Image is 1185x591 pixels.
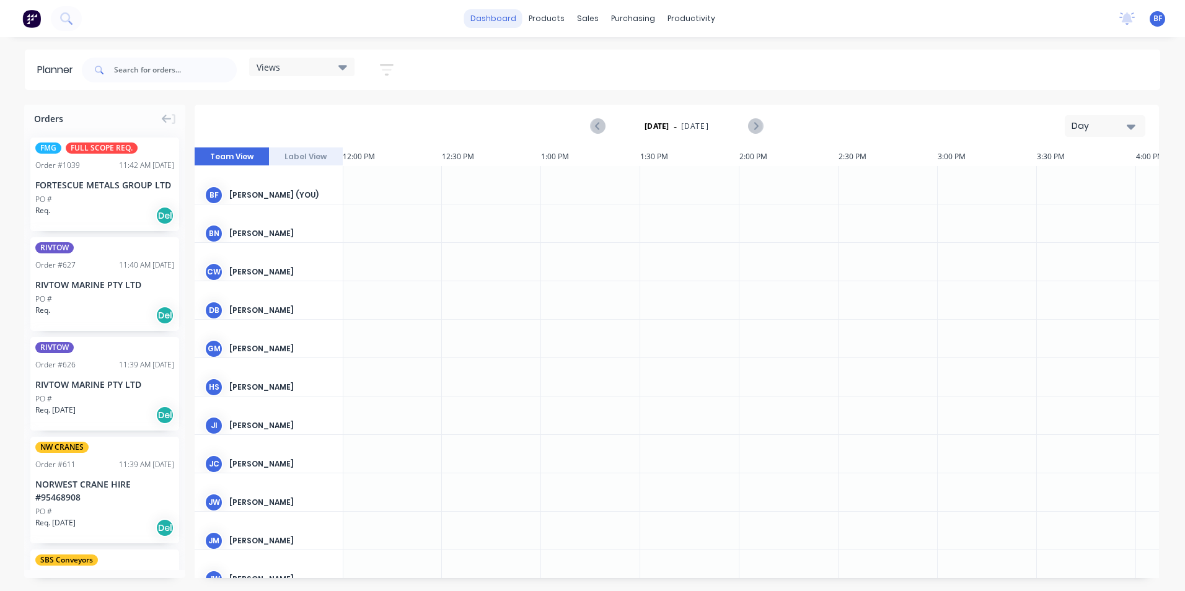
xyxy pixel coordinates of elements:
[35,405,76,416] span: Req. [DATE]
[229,305,333,316] div: [PERSON_NAME]
[195,147,269,166] button: Team View
[205,416,223,435] div: JI
[938,147,1037,166] div: 3:00 PM
[35,517,76,528] span: Req. [DATE]
[605,9,661,28] div: purchasing
[205,532,223,550] div: JM
[35,194,52,205] div: PO #
[119,260,174,271] div: 11:40 AM [DATE]
[35,305,50,316] span: Req.
[541,147,640,166] div: 1:00 PM
[35,359,76,370] div: Order # 626
[205,224,223,243] div: BN
[205,186,223,204] div: BF
[114,58,237,82] input: Search for orders...
[229,574,333,585] div: [PERSON_NAME]
[35,342,74,353] span: RIVTOW
[571,9,605,28] div: sales
[156,206,174,225] div: Del
[35,393,52,405] div: PO #
[229,343,333,354] div: [PERSON_NAME]
[119,359,174,370] div: 11:39 AM [DATE]
[645,121,669,132] strong: [DATE]
[661,9,721,28] div: productivity
[229,420,333,431] div: [PERSON_NAME]
[442,147,541,166] div: 12:30 PM
[35,378,174,391] div: RIVTOW MARINE PTY LTD
[1072,120,1129,133] div: Day
[522,9,571,28] div: products
[229,228,333,239] div: [PERSON_NAME]
[674,119,677,134] span: -
[1065,115,1145,137] button: Day
[35,160,80,171] div: Order # 1039
[35,459,76,470] div: Order # 611
[229,497,333,508] div: [PERSON_NAME]
[66,142,138,154] span: FULL SCOPE REQ.
[229,266,333,278] div: [PERSON_NAME]
[119,160,174,171] div: 11:42 AM [DATE]
[681,121,709,132] span: [DATE]
[748,118,762,134] button: Next page
[205,455,223,473] div: JC
[119,459,174,470] div: 11:39 AM [DATE]
[156,406,174,424] div: Del
[35,278,174,291] div: RIVTOW MARINE PTY LTD
[839,147,938,166] div: 2:30 PM
[343,147,442,166] div: 12:00 PM
[35,478,174,504] div: NORWEST CRANE HIRE #95468908
[269,147,343,166] button: Label View
[229,190,333,201] div: [PERSON_NAME] (You)
[229,382,333,393] div: [PERSON_NAME]
[35,260,76,271] div: Order # 627
[257,61,280,74] span: Views
[1153,13,1162,24] span: BF
[229,535,333,546] div: [PERSON_NAME]
[205,378,223,396] div: HS
[156,306,174,325] div: Del
[739,147,839,166] div: 2:00 PM
[205,301,223,320] div: DB
[205,493,223,512] div: JW
[35,506,52,517] div: PO #
[35,178,174,191] div: FORTESCUE METALS GROUP LTD
[464,9,522,28] a: dashboard
[205,263,223,281] div: CW
[640,147,739,166] div: 1:30 PM
[205,339,223,358] div: GM
[229,458,333,470] div: [PERSON_NAME]
[35,442,89,453] span: NW CRANES
[591,118,606,134] button: Previous page
[205,570,223,589] div: JW
[1037,147,1136,166] div: 3:30 PM
[35,554,98,566] span: SBS Conveyors
[35,142,61,154] span: FMG
[34,112,63,125] span: Orders
[22,9,41,28] img: Factory
[35,205,50,216] span: Req.
[35,294,52,305] div: PO #
[37,63,79,77] div: Planner
[35,242,74,253] span: RIVTOW
[156,519,174,537] div: Del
